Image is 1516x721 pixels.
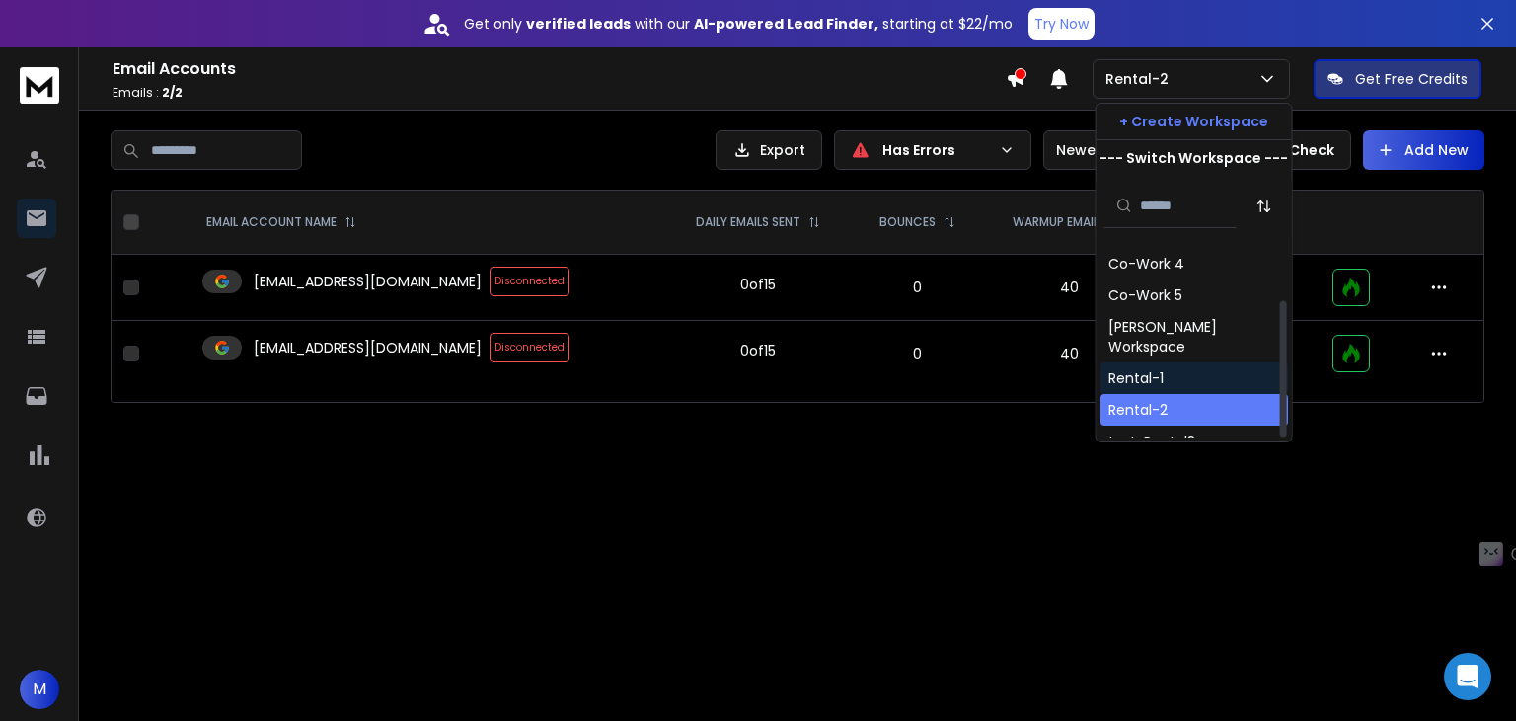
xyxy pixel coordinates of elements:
p: [EMAIL_ADDRESS][DOMAIN_NAME] [254,338,482,358]
img: logo [20,67,59,104]
h1: Email Accounts [113,57,1006,81]
strong: verified leads [526,14,631,34]
div: test-Rental3 [1108,432,1195,451]
p: Emails : [113,85,1006,101]
p: DAILY EMAILS SENT [696,214,800,230]
div: EMAIL ACCOUNT NAME [206,214,356,230]
p: Has Errors [882,140,991,160]
p: --- Switch Workspace --- [1099,148,1288,168]
p: 0 [864,278,970,297]
span: Disconnected [490,267,569,296]
div: 0 of 15 [740,341,776,360]
div: Co-Work 4 [1108,254,1184,274]
p: Rental-2 [1105,69,1176,89]
span: 2 / 2 [162,84,183,101]
button: Sort by Sort A-Z [1245,187,1284,226]
p: [EMAIL_ADDRESS][DOMAIN_NAME] [254,272,482,291]
button: M [20,670,59,709]
p: Get Free Credits [1355,69,1468,89]
p: + Create Workspace [1119,112,1268,131]
button: Newest [1043,130,1172,170]
div: Co-Work 5 [1108,285,1182,305]
div: Rental-2 [1108,400,1168,420]
td: 40 [982,255,1157,321]
div: [PERSON_NAME] Workspace [1108,317,1280,357]
button: Get Free Credits [1314,59,1481,99]
span: Disconnected [490,333,569,362]
p: BOUNCES [879,214,936,230]
div: Open Intercom Messenger [1444,653,1491,700]
div: 0 of 15 [740,275,776,294]
p: WARMUP EMAILS [1013,214,1105,230]
strong: AI-powered Lead Finder, [694,14,878,34]
p: Try Now [1034,14,1089,34]
p: 0 [864,344,970,363]
td: 40 [982,321,1157,387]
button: Try Now [1028,8,1095,40]
p: Get only with our starting at $22/mo [464,14,1013,34]
button: Export [716,130,822,170]
div: Rental-1 [1108,368,1164,388]
button: Add New [1363,130,1484,170]
button: + Create Workspace [1097,104,1292,139]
